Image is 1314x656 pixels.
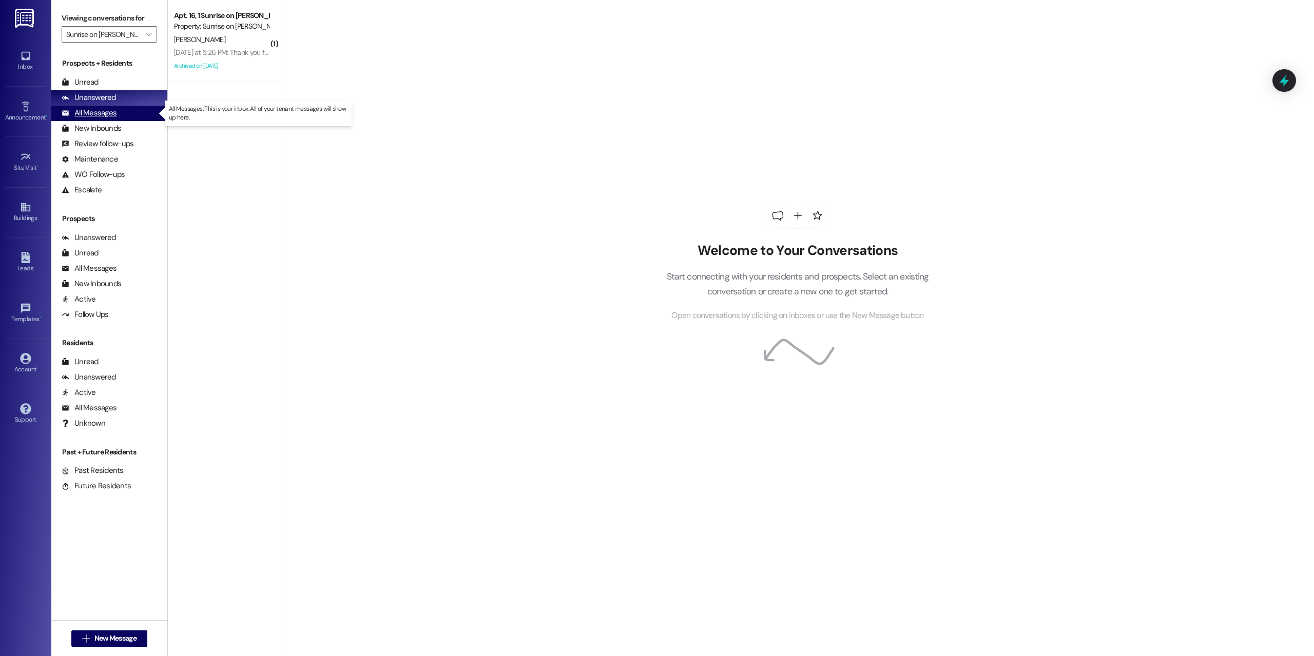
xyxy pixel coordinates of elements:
span: [PERSON_NAME] [174,35,225,44]
a: Inbox [5,47,46,75]
div: Follow Ups [62,309,109,320]
div: Past Residents [62,465,124,476]
div: Unanswered [62,92,116,103]
div: Unread [62,356,99,367]
div: Unread [62,77,99,88]
div: Apt. 16, 1 Sunrise on [PERSON_NAME] [174,10,269,21]
a: Support [5,400,46,428]
a: Buildings [5,198,46,226]
div: All Messages [62,108,117,118]
a: Account [5,350,46,377]
div: Maintenance [62,154,118,165]
p: Start connecting with your residents and prospects. Select an existing conversation or create a n... [651,269,944,299]
div: Unknown [62,418,105,429]
input: All communities [66,26,141,43]
div: Review follow-ups [62,138,133,149]
div: Prospects [51,213,167,224]
label: Viewing conversations for [62,10,157,26]
div: Future Residents [62,481,131,491]
div: Prospects + Residents [51,58,167,69]
div: Active [62,294,96,305]
span: Open conversations by clicking on inboxes or use the New Message button [671,309,923,322]
span: New Message [94,633,137,644]
a: Leads [5,249,46,276]
p: All Messages: This is your inbox. All of your tenant messages will show up here. [169,105,347,122]
img: ResiDesk Logo [15,9,36,28]
div: Residents [51,337,167,348]
div: Property: Sunrise on [PERSON_NAME] [174,21,269,32]
div: All Messages [62,403,117,413]
div: Unanswered [62,232,116,243]
h2: Welcome to Your Conversations [651,243,944,259]
div: [DATE] at 5:26 PM: Thank you for your message. Our offices are currently closed, but we will cont... [174,48,804,57]
div: All Messages [62,263,117,274]
div: WO Follow-ups [62,169,125,180]
a: Site Visit • [5,148,46,176]
a: Templates • [5,300,46,327]
i:  [146,30,151,38]
i:  [82,634,90,643]
div: Active [62,387,96,398]
div: Archived on [DATE] [173,59,270,72]
div: Escalate [62,185,102,195]
div: New Inbounds [62,123,121,134]
div: Past + Future Residents [51,447,167,458]
div: New Inbounds [62,279,121,289]
button: New Message [71,630,147,647]
span: • [46,112,47,120]
div: Unread [62,248,99,259]
span: • [37,163,38,170]
span: • [40,314,41,321]
div: Unanswered [62,372,116,383]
